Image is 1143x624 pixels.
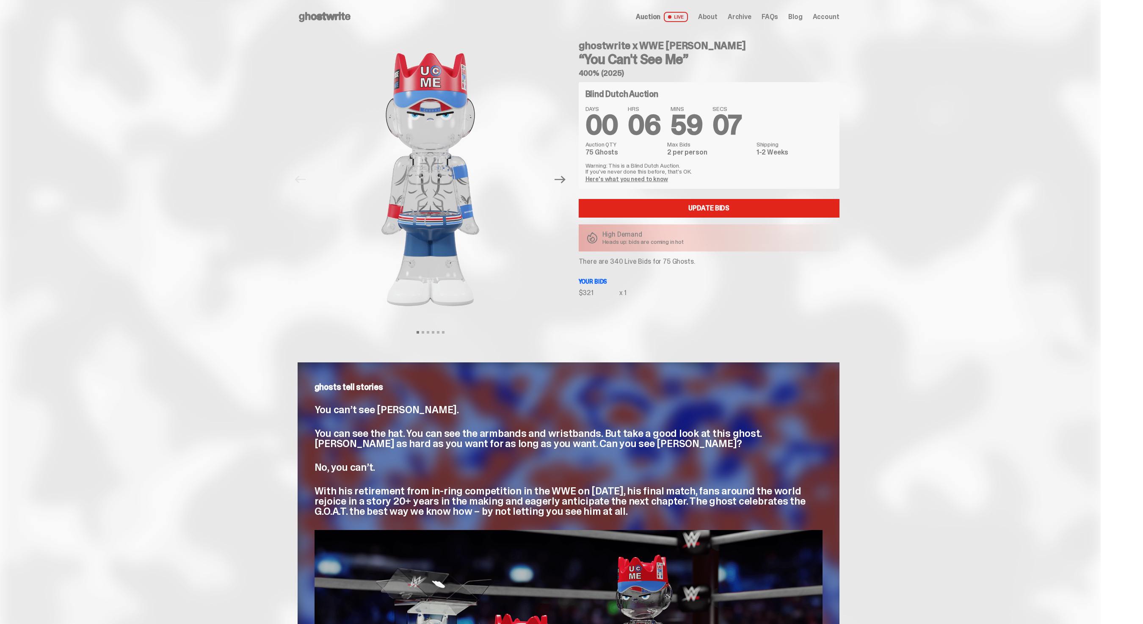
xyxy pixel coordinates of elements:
p: ghosts tell stories [315,383,823,391]
button: View slide 4 [432,331,434,334]
div: $321 [579,290,619,296]
span: DAYS [585,106,618,112]
dd: 2 per person [667,149,751,156]
button: View slide 3 [427,331,429,334]
span: 06 [628,108,660,143]
h4: Blind Dutch Auction [585,90,658,98]
h3: “You Can't See Me” [579,52,839,66]
p: Heads up: bids are coming in hot [602,239,684,245]
span: With his retirement from in-ring competition in the WWE on [DATE], his final match, fans around t... [315,484,806,518]
p: Your bids [579,279,839,284]
span: SECS [712,106,742,112]
p: High Demand [602,231,684,238]
span: You can see the hat. You can see the armbands and wristbands. But take a good look at this ghost.... [315,427,762,450]
a: Here's what you need to know [585,175,668,183]
a: FAQs [762,14,778,20]
dt: Auction QTY [585,141,663,147]
a: About [698,14,718,20]
dd: 1-2 Weeks [756,149,833,156]
a: Account [813,14,839,20]
dd: 75 Ghosts [585,149,663,156]
a: Auction LIVE [636,12,687,22]
button: Next [551,170,570,189]
span: 07 [712,108,742,143]
span: No, you can’t. [315,461,375,474]
span: LIVE [664,12,688,22]
span: 00 [585,108,618,143]
button: View slide 5 [437,331,439,334]
a: Archive [728,14,751,20]
span: Auction [636,14,660,20]
a: Blog [788,14,802,20]
h4: ghostwrite x WWE [PERSON_NAME] [579,41,839,51]
span: 59 [671,108,702,143]
p: There are 340 Live Bids for 75 Ghosts. [579,258,839,265]
h5: 400% (2025) [579,69,839,77]
button: View slide 1 [417,331,419,334]
dt: Max Bids [667,141,751,147]
dt: Shipping [756,141,833,147]
span: HRS [628,106,660,112]
img: John_Cena_Hero_1.png [314,34,547,325]
div: x 1 [619,290,627,296]
span: You can’t see [PERSON_NAME]. [315,403,459,416]
p: Warning: This is a Blind Dutch Auction. If you’ve never done this before, that’s OK. [585,163,833,174]
button: View slide 6 [442,331,444,334]
button: View slide 2 [422,331,424,334]
span: MINS [671,106,702,112]
a: Update Bids [579,199,839,218]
